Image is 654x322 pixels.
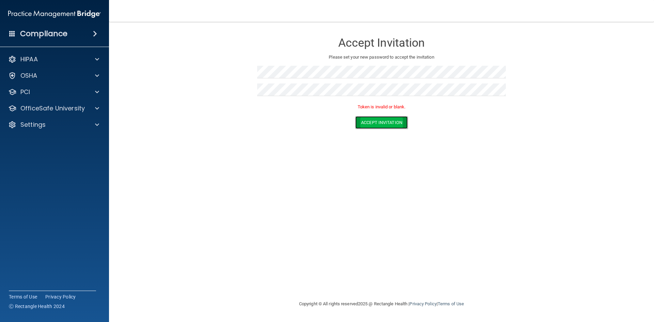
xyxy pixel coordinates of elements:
[257,36,506,49] h3: Accept Invitation
[9,293,37,300] a: Terms of Use
[45,293,76,300] a: Privacy Policy
[409,301,436,306] a: Privacy Policy
[20,72,37,80] p: OSHA
[8,55,99,63] a: HIPAA
[257,293,506,315] div: Copyright © All rights reserved 2025 @ Rectangle Health | |
[20,29,67,39] h4: Compliance
[257,103,506,111] p: Token is invalid or blank.
[8,88,99,96] a: PCI
[438,301,464,306] a: Terms of Use
[20,121,46,129] p: Settings
[536,274,646,301] iframe: Drift Widget Chat Controller
[9,303,65,310] span: Ⓒ Rectangle Health 2024
[8,72,99,80] a: OSHA
[262,53,501,61] p: Please set your new password to accept the invitation
[355,116,408,129] button: Accept Invitation
[20,55,38,63] p: HIPAA
[8,104,99,112] a: OfficeSafe University
[8,7,101,21] img: PMB logo
[8,121,99,129] a: Settings
[20,88,30,96] p: PCI
[20,104,85,112] p: OfficeSafe University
